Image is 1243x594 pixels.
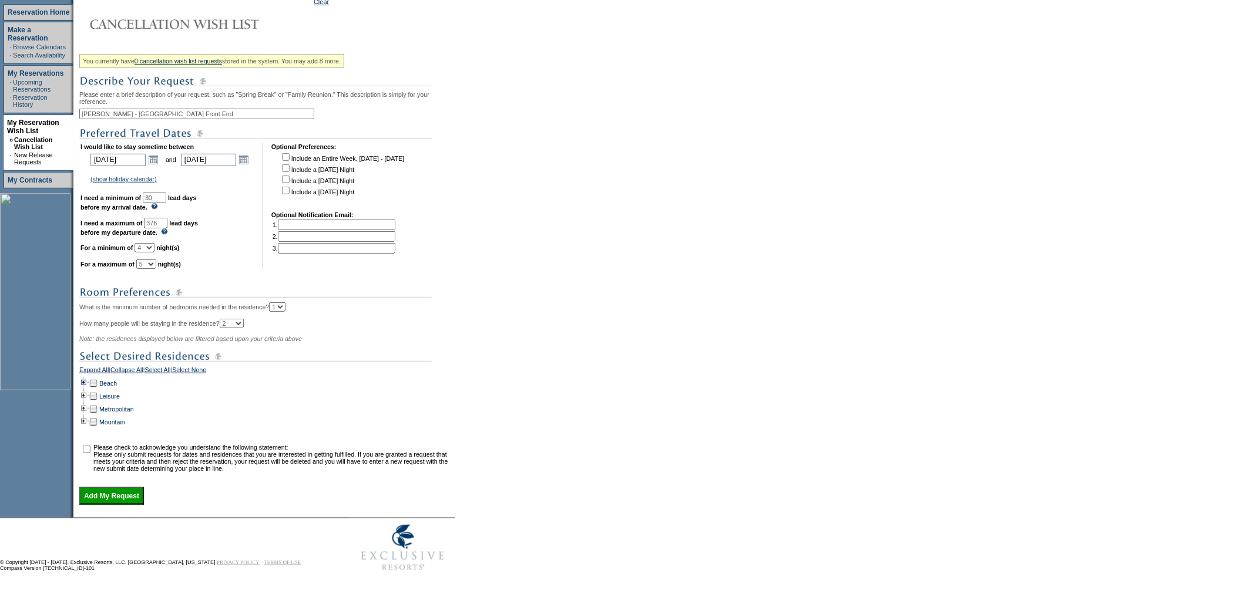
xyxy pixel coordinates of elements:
[8,8,69,16] a: Reservation Home
[99,393,120,400] a: Leisure
[80,261,135,268] b: For a maximum of
[80,244,133,251] b: For a minimum of
[99,419,125,426] a: Mountain
[145,366,171,377] a: Select All
[80,194,197,211] b: lead days before my arrival date.
[273,243,395,254] td: 3.
[99,406,134,413] a: Metropolitan
[80,220,142,227] b: I need a maximum of
[10,94,12,108] td: ·
[13,79,51,93] a: Upcoming Reservations
[164,151,178,168] td: and
[13,94,48,108] a: Reservation History
[10,79,12,93] td: ·
[110,366,143,377] a: Collapse All
[90,176,157,183] a: (show holiday calendar)
[151,203,158,210] img: questionMark_lightBlue.gif
[93,444,451,472] td: Please check to acknowledge you understand the following statement: Please only submit requests f...
[271,143,337,150] b: Optional Preferences:
[79,50,452,505] div: Please enter a brief description of your request, such as "Spring Break" or "Family Reunion." Thi...
[350,518,455,577] img: Exclusive Resorts
[8,69,63,77] a: My Reservations
[273,231,395,242] td: 2.
[9,151,13,166] td: ·
[172,366,206,377] a: Select None
[273,220,395,230] td: 1.
[9,136,13,143] b: »
[99,380,117,387] a: Beach
[80,143,194,150] b: I would like to stay sometime between
[79,366,109,377] a: Expand All
[80,220,198,236] b: lead days before my departure date.
[79,366,452,377] div: | | |
[14,136,52,150] a: Cancellation Wish List
[264,559,301,565] a: TERMS OF USE
[14,151,52,166] a: New Release Requests
[10,43,12,50] td: ·
[10,52,12,59] td: ·
[280,151,404,203] td: Include an Entire Week, [DATE] - [DATE] Include a [DATE] Night Include a [DATE] Night Include a [...
[8,176,52,184] a: My Contracts
[158,261,181,268] b: night(s)
[135,58,222,65] a: 0 cancellation wish list requests
[7,119,59,135] a: My Reservation Wish List
[161,228,168,235] img: questionMark_lightBlue.gif
[147,153,160,166] a: Open the calendar popup.
[90,154,146,166] input: Date format: M/D/Y. Shortcut keys: [T] for Today. [UP] or [.] for Next Day. [DOWN] or [,] for Pre...
[271,211,354,218] b: Optional Notification Email:
[181,154,236,166] input: Date format: M/D/Y. Shortcut keys: [T] for Today. [UP] or [.] for Next Day. [DOWN] or [,] for Pre...
[156,244,179,251] b: night(s)
[13,52,65,59] a: Search Availability
[79,54,344,68] div: You currently have stored in the system. You may add 8 more.
[8,26,48,42] a: Make a Reservation
[217,559,260,565] a: PRIVACY POLICY
[80,194,141,201] b: I need a minimum of
[13,43,66,50] a: Browse Calendars
[237,153,250,166] a: Open the calendar popup.
[79,487,144,505] input: Add My Request
[79,285,432,300] img: subTtlRoomPreferences.gif
[79,12,314,36] img: Cancellation Wish List
[79,335,302,342] span: Note: the residences displayed below are filtered based upon your criteria above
